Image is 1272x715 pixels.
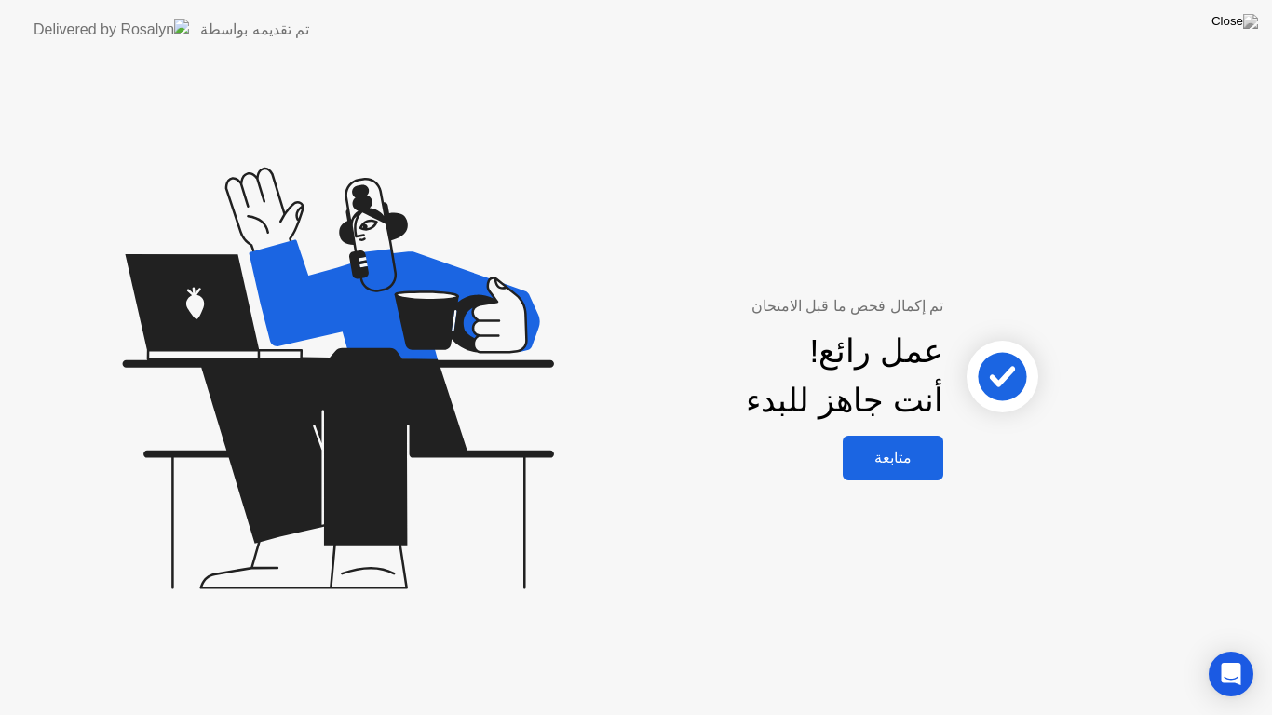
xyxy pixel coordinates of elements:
div: Open Intercom Messenger [1209,652,1253,696]
div: عمل رائع! أنت جاهز للبدء [746,327,943,425]
div: تم إكمال فحص ما قبل الامتحان [559,295,943,317]
div: تم تقديمه بواسطة [200,19,309,41]
img: Delivered by Rosalyn [34,19,189,40]
img: Close [1211,14,1258,29]
button: متابعة [843,436,943,480]
div: متابعة [848,449,938,466]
